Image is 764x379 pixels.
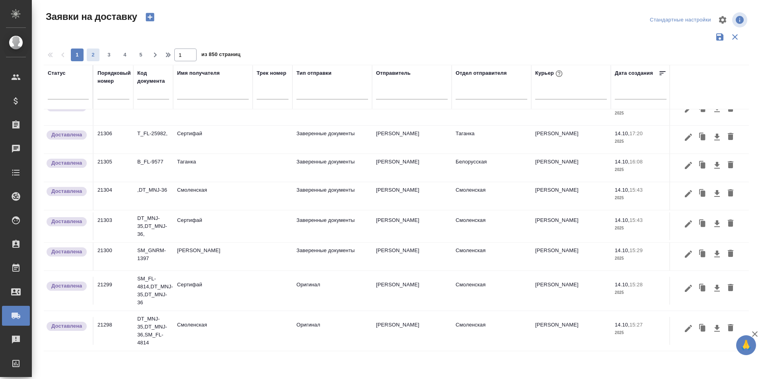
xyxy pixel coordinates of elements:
[87,49,99,61] button: 2
[615,194,667,202] p: 2025
[456,69,507,77] div: Отдел отправителя
[97,69,131,85] div: Порядковый номер
[94,243,133,270] td: 21300
[46,186,89,197] div: Документы доставлены, фактическая дата доставки проставиться автоматически
[695,158,710,173] button: Клонировать
[630,159,643,165] p: 16:08
[201,50,240,61] span: из 850 страниц
[615,166,667,174] p: 2025
[452,182,531,210] td: Смоленская
[531,126,611,154] td: [PERSON_NAME]
[292,182,372,210] td: Заверенные документы
[173,243,253,270] td: [PERSON_NAME]
[51,159,82,167] p: Доставлена
[554,68,564,79] button: При выборе курьера статус заявки автоматически поменяется на «Принята»
[531,97,611,125] td: [PERSON_NAME]
[727,29,743,45] button: Сбросить фильтры
[103,49,115,61] button: 3
[710,186,724,201] button: Скачать
[51,282,82,290] p: Доставлена
[630,130,643,136] p: 17:20
[133,182,173,210] td: ,DT_MNJ-36
[133,210,173,242] td: DT_MNJ-35,DT_MNJ-36,
[710,216,724,231] button: Скачать
[695,321,710,336] button: Клонировать
[46,216,89,227] div: Документы доставлены, фактическая дата доставки проставиться автоматически
[615,289,667,297] p: 2025
[682,130,695,145] button: Редактировать
[615,187,630,193] p: 14.10,
[615,255,667,262] p: 2025
[724,281,737,296] button: Удалить
[134,51,147,59] span: 5
[46,130,89,140] div: Документы доставлены, фактическая дата доставки проставиться автоматически
[292,277,372,305] td: Оригинал
[695,216,710,231] button: Клонировать
[133,154,173,182] td: B_FL-9577
[94,154,133,182] td: 21305
[710,158,724,173] button: Скачать
[372,182,452,210] td: [PERSON_NAME]
[630,282,643,288] p: 15:28
[682,216,695,231] button: Редактировать
[372,243,452,270] td: [PERSON_NAME]
[710,321,724,336] button: Скачать
[710,130,724,145] button: Скачать
[452,212,531,240] td: Смоленская
[46,158,89,169] div: Документы доставлены, фактическая дата доставки проставиться автоматически
[615,282,630,288] p: 14.10,
[531,317,611,345] td: [PERSON_NAME]
[376,69,411,77] div: Отправитель
[292,243,372,270] td: Заверенные документы
[296,69,331,77] div: Тип отправки
[173,212,253,240] td: Сертифай
[133,311,173,351] td: DT_MNJ-35,DT_MNJ-36,SM_FL-4814
[531,212,611,240] td: [PERSON_NAME]
[140,10,160,24] button: Создать
[94,212,133,240] td: 21303
[615,130,630,136] p: 14.10,
[46,321,89,332] div: Документы доставлены, фактическая дата доставки проставиться автоматически
[173,126,253,154] td: Сертифай
[695,186,710,201] button: Клонировать
[292,97,372,125] td: Готовый заказ
[173,182,253,210] td: Смоленская
[372,126,452,154] td: [PERSON_NAME]
[292,212,372,240] td: Заверенные документы
[630,322,643,328] p: 15:27
[452,243,531,270] td: Смоленская
[630,247,643,253] p: 15:29
[257,69,286,77] div: Трек номер
[173,317,253,345] td: Смоленская
[173,277,253,305] td: Сертифай
[372,97,452,125] td: [PERSON_NAME]
[372,317,452,345] td: [PERSON_NAME]
[682,186,695,201] button: Редактировать
[724,130,737,145] button: Удалить
[452,277,531,305] td: Смоленская
[682,281,695,296] button: Редактировать
[695,281,710,296] button: Клонировать
[48,69,66,77] div: Статус
[615,159,630,165] p: 14.10,
[46,247,89,257] div: Документы доставлены, фактическая дата доставки проставиться автоматически
[292,126,372,154] td: Заверенные документы
[372,212,452,240] td: [PERSON_NAME]
[724,158,737,173] button: Удалить
[173,154,253,182] td: Таганка
[712,29,727,45] button: Сохранить фильтры
[94,182,133,210] td: 21304
[51,248,82,256] p: Доставлена
[94,317,133,345] td: 21298
[531,277,611,305] td: [PERSON_NAME]
[87,51,99,59] span: 2
[724,216,737,231] button: Удалить
[51,218,82,225] p: Доставлена
[615,138,667,146] p: 2025
[133,126,173,154] td: T_FL-25982,
[615,247,630,253] p: 14.10,
[615,69,653,77] div: Дата создания
[615,109,667,117] p: 2025
[682,321,695,336] button: Редактировать
[531,243,611,270] td: [PERSON_NAME]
